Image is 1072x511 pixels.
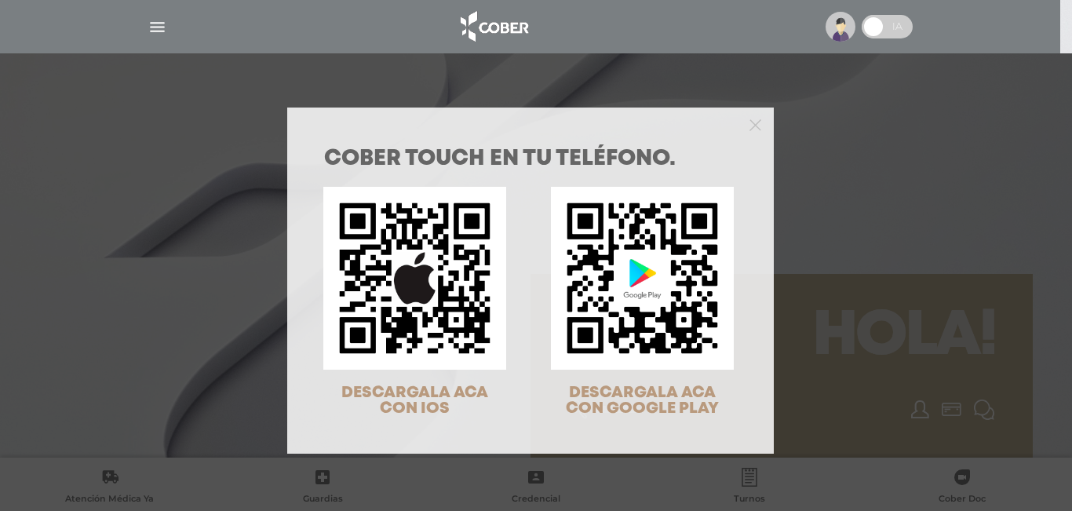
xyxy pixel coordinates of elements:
img: qr-code [551,187,734,370]
span: DESCARGALA ACA CON GOOGLE PLAY [566,385,719,416]
img: qr-code [323,187,506,370]
h1: COBER TOUCH en tu teléfono. [324,148,737,170]
span: DESCARGALA ACA CON IOS [341,385,488,416]
button: Close [749,117,761,131]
